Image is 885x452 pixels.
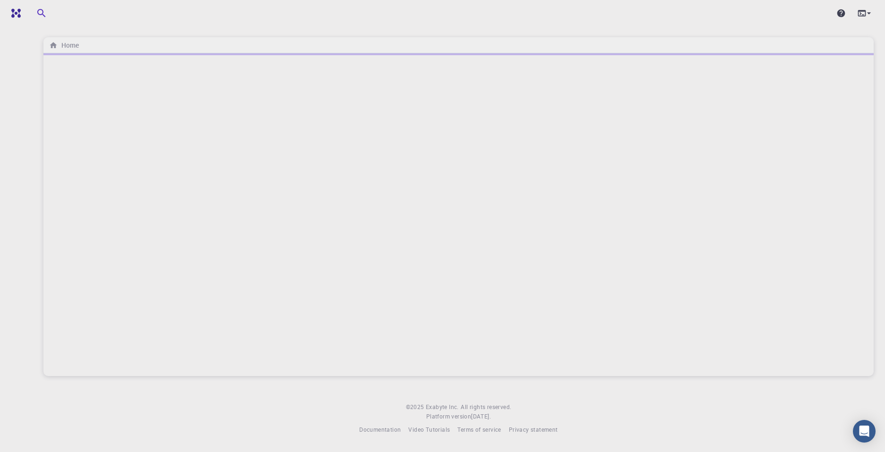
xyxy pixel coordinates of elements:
[471,412,491,420] span: [DATE] .
[408,426,450,433] span: Video Tutorials
[457,425,501,435] a: Terms of service
[461,402,511,412] span: All rights reserved.
[58,40,79,50] h6: Home
[426,412,471,421] span: Platform version
[408,425,450,435] a: Video Tutorials
[359,426,401,433] span: Documentation
[471,412,491,421] a: [DATE].
[853,420,876,443] div: Open Intercom Messenger
[509,426,558,433] span: Privacy statement
[426,403,459,410] span: Exabyte Inc.
[406,402,426,412] span: © 2025
[8,8,21,18] img: logo
[359,425,401,435] a: Documentation
[47,40,81,50] nav: breadcrumb
[426,402,459,412] a: Exabyte Inc.
[457,426,501,433] span: Terms of service
[509,425,558,435] a: Privacy statement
